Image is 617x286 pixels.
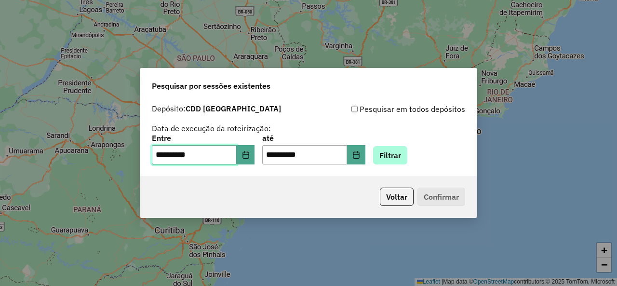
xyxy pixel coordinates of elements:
[237,145,255,164] button: Choose Date
[373,146,407,164] button: Filtrar
[308,103,465,115] div: Pesquisar em todos depósitos
[380,188,414,206] button: Voltar
[152,123,271,134] label: Data de execução da roteirização:
[262,132,365,144] label: até
[152,80,270,92] span: Pesquisar por sessões existentes
[186,104,281,113] strong: CDD [GEOGRAPHIC_DATA]
[152,132,255,144] label: Entre
[152,103,281,114] label: Depósito:
[347,145,365,164] button: Choose Date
